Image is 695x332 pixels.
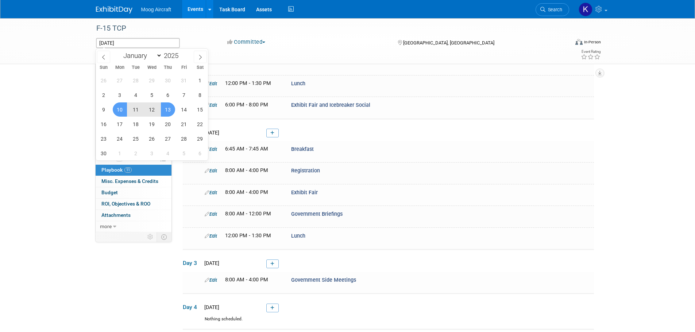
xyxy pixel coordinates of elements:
input: Event Start Date - End Date [96,38,180,48]
span: November 18, 2025 [129,117,143,131]
span: Tasks [101,156,123,162]
span: November 23, 2025 [97,132,111,146]
div: Event Format [526,38,601,49]
span: December 6, 2025 [193,146,207,160]
input: Year [162,51,184,60]
span: 11 [124,167,132,173]
span: Playbook [101,167,132,173]
div: Event Rating [581,50,601,54]
button: Committed [225,38,268,46]
span: November 4, 2025 [129,88,143,102]
a: Shipments [96,131,171,142]
span: November 26, 2025 [145,132,159,146]
a: Playbook11 [96,165,171,176]
a: Asset Reservations [96,109,171,120]
span: November 30, 2025 [97,146,111,160]
span: 12:00 PM - 1:30 PM [225,233,271,239]
span: 8:00 AM - 4:00 PM [225,167,268,173]
span: November 2, 2025 [97,88,111,102]
a: Edit [205,277,217,283]
span: November 22, 2025 [193,117,207,131]
a: Edit [205,147,217,152]
span: Sun [96,65,112,70]
a: Travel Reservations [96,97,171,108]
span: November 17, 2025 [113,117,127,131]
span: December 3, 2025 [145,146,159,160]
span: Government Briefings [291,211,343,217]
span: Tue [128,65,144,70]
a: Edit [205,81,217,86]
span: November 29, 2025 [193,132,207,146]
span: October 29, 2025 [145,73,159,87]
span: October 30, 2025 [161,73,175,87]
a: Staff [96,86,171,97]
span: 8:00 AM - 12:00 PM [225,211,271,217]
span: November 20, 2025 [161,117,175,131]
span: Fri [176,65,192,70]
span: Exhibit Fair and Icebreaker Social [291,102,370,108]
span: November 28, 2025 [177,132,191,146]
a: Tasks0% [96,154,171,165]
td: Personalize Event Tab Strip [144,232,157,242]
span: November 11, 2025 [129,102,143,117]
span: November 1, 2025 [193,73,207,87]
select: Month [120,51,162,60]
span: Registration [291,168,320,174]
span: November 14, 2025 [177,102,191,117]
a: Search [536,3,569,16]
span: November 24, 2025 [113,132,127,146]
a: Event Information [96,64,171,75]
img: ExhibitDay [96,6,132,13]
span: ROI, Objectives & ROO [101,201,150,207]
span: Mon [112,65,128,70]
span: Sat [192,65,208,70]
span: Attachments [101,212,131,218]
span: 12:00 PM - 1:30 PM [225,80,271,86]
span: December 5, 2025 [177,146,191,160]
a: Giveaways [96,120,171,131]
span: November 27, 2025 [161,132,175,146]
span: 6:00 PM - 8:00 PM [225,102,268,108]
span: [DATE] [202,130,219,136]
span: November 19, 2025 [145,117,159,131]
span: Day 3 [183,259,201,267]
span: October 26, 2025 [97,73,111,87]
a: Misc. Expenses & Credits [96,176,171,187]
span: December 2, 2025 [129,146,143,160]
span: [GEOGRAPHIC_DATA], [GEOGRAPHIC_DATA] [403,40,494,46]
span: November 12, 2025 [145,102,159,117]
span: more [100,223,112,229]
span: November 5, 2025 [145,88,159,102]
span: [DATE] [202,260,219,266]
span: November 7, 2025 [177,88,191,102]
img: Format-Inperson.png [575,39,583,45]
a: Booth [96,75,171,86]
span: October 31, 2025 [177,73,191,87]
td: Toggle Event Tabs [157,232,171,242]
span: Exhibit Fair [291,190,318,196]
span: November 9, 2025 [97,102,111,117]
a: more [96,221,171,232]
span: Day 4 [183,303,201,311]
span: Budget [101,190,118,195]
span: Search [545,7,562,12]
a: Edit [205,233,217,239]
span: October 28, 2025 [129,73,143,87]
img: Kelsey Blackley [579,3,592,16]
span: 8:00 AM - 4:00 PM [225,277,268,283]
span: December 4, 2025 [161,146,175,160]
span: December 1, 2025 [113,146,127,160]
span: November 8, 2025 [193,88,207,102]
span: 8:00 AM - 4:00 PM [225,189,268,195]
a: Sponsorships [96,142,171,153]
div: In-Person [584,39,601,45]
span: Thu [160,65,176,70]
span: November 6, 2025 [161,88,175,102]
a: ROI, Objectives & ROO [96,199,171,210]
span: Lunch [291,233,305,239]
span: November 25, 2025 [129,132,143,146]
span: Misc. Expenses & Credits [101,178,158,184]
span: [DATE] [202,304,219,310]
span: November 3, 2025 [113,88,127,102]
div: F-15 TCP [94,22,558,35]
